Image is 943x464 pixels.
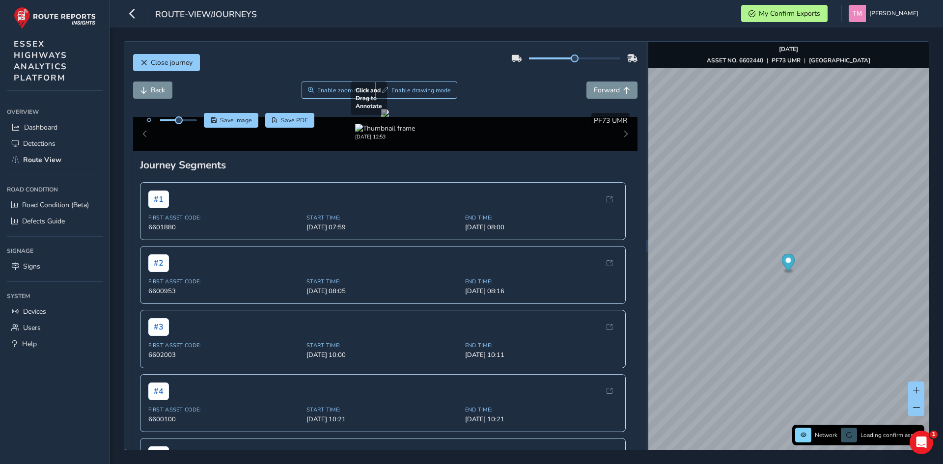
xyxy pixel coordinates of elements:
span: Start Time: [306,342,459,349]
img: diamond-layout [849,5,866,22]
div: Journey Segments [140,158,631,172]
a: Detections [7,136,103,152]
div: Road Condition [7,182,103,197]
span: Enable zoom mode [317,86,369,94]
button: PDF [265,113,315,128]
span: 6600953 [148,287,301,296]
span: 6602003 [148,351,301,359]
span: Detections [23,139,55,148]
span: ESSEX HIGHWAYS ANALYTICS PLATFORM [14,38,67,83]
span: First Asset Code: [148,214,301,221]
div: Overview [7,105,103,119]
button: Zoom [302,82,376,99]
iframe: Intercom live chat [910,431,933,454]
span: Road Condition (Beta) [22,200,89,210]
span: Devices [23,307,46,316]
button: Save [204,113,258,128]
button: Draw [375,82,457,99]
a: Help [7,336,103,352]
span: Start Time: [306,406,459,413]
span: 1 [930,431,938,438]
button: Forward [586,82,638,99]
span: Signs [23,262,40,271]
span: Help [22,339,37,349]
span: [DATE] 08:05 [306,287,459,296]
button: My Confirm Exports [741,5,828,22]
span: route-view/journeys [155,8,257,22]
span: Enable drawing mode [391,86,451,94]
a: Dashboard [7,119,103,136]
a: Road Condition (Beta) [7,197,103,213]
span: [DATE] 10:00 [306,351,459,359]
span: Route View [23,155,61,164]
span: Save image [220,116,252,124]
span: [DATE] 10:11 [465,351,618,359]
span: PF73 UMR [594,116,627,125]
div: | | [707,56,870,64]
span: Defects Guide [22,217,65,226]
span: 6601880 [148,223,301,232]
button: [PERSON_NAME] [849,5,922,22]
span: # 4 [148,382,169,400]
span: Close journey [151,58,193,67]
a: Signs [7,258,103,274]
div: System [7,289,103,303]
span: End Time: [465,278,618,285]
span: [DATE] 08:16 [465,287,618,296]
strong: [GEOGRAPHIC_DATA] [809,56,870,64]
img: Thumbnail frame [355,124,415,133]
a: Route View [7,152,103,168]
span: Network [815,431,837,439]
strong: ASSET NO. 6602440 [707,56,763,64]
span: [PERSON_NAME] [869,5,918,22]
div: [DATE] 12:53 [355,133,415,140]
span: # 2 [148,254,169,272]
span: Forward [594,85,620,95]
span: # 5 [148,446,169,464]
span: # 1 [148,191,169,208]
span: First Asset Code: [148,406,301,413]
span: Loading confirm assets [860,431,921,439]
span: Save PDF [281,116,308,124]
div: Map marker [781,254,795,274]
strong: PF73 UMR [772,56,801,64]
span: First Asset Code: [148,342,301,349]
a: Devices [7,303,103,320]
span: Users [23,323,41,332]
span: End Time: [465,406,618,413]
span: # 3 [148,318,169,336]
span: First Asset Code: [148,278,301,285]
span: Start Time: [306,214,459,221]
span: End Time: [465,342,618,349]
button: Back [133,82,172,99]
button: Close journey [133,54,200,71]
span: [DATE] 10:21 [465,415,618,424]
img: rr logo [14,7,96,29]
div: Signage [7,244,103,258]
span: End Time: [465,214,618,221]
span: Start Time: [306,278,459,285]
span: [DATE] 08:00 [465,223,618,232]
span: 6600100 [148,415,301,424]
span: Dashboard [24,123,57,132]
span: [DATE] 07:59 [306,223,459,232]
a: Defects Guide [7,213,103,229]
span: My Confirm Exports [759,9,820,18]
span: Back [151,85,165,95]
strong: [DATE] [779,45,798,53]
a: Users [7,320,103,336]
span: [DATE] 10:21 [306,415,459,424]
